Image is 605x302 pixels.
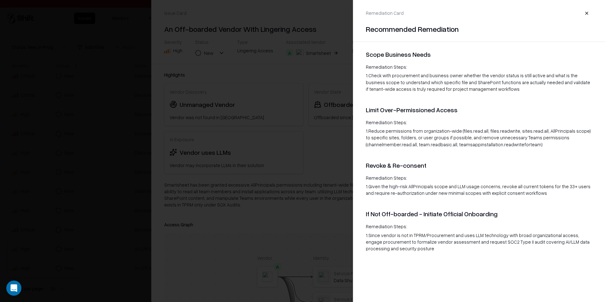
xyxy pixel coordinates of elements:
[366,128,592,148] div: 1 . Reduce permissions from organization-wide (files.read.all, files.readwrite, sites.read.all, A...
[366,183,592,196] div: 1 . Given the high-risk AllPrincipals scope and LLM usage concerns, revoke all current tokens for...
[366,175,592,181] div: Remediation Steps:
[366,232,592,252] div: 1 . Since vendor is not in TPRM/Procurement and uses LLM technology with broad organizational acc...
[366,119,592,125] div: Remediation Steps:
[366,24,592,34] h4: Recommended Remediation
[366,10,404,16] p: Remediation Card
[366,49,592,59] div: Scope Business Needs
[366,224,592,229] div: Remediation Steps:
[366,160,592,170] div: Revoke & Re-consent
[366,209,592,218] div: If Not Off-boarded - Initiate Official Onboarding
[366,64,592,70] div: Remediation Steps:
[366,72,592,92] div: 1 . Check with procurement and business owner whether the vendor status is still active and what ...
[366,105,592,114] div: Limit Over-Permissioned Access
